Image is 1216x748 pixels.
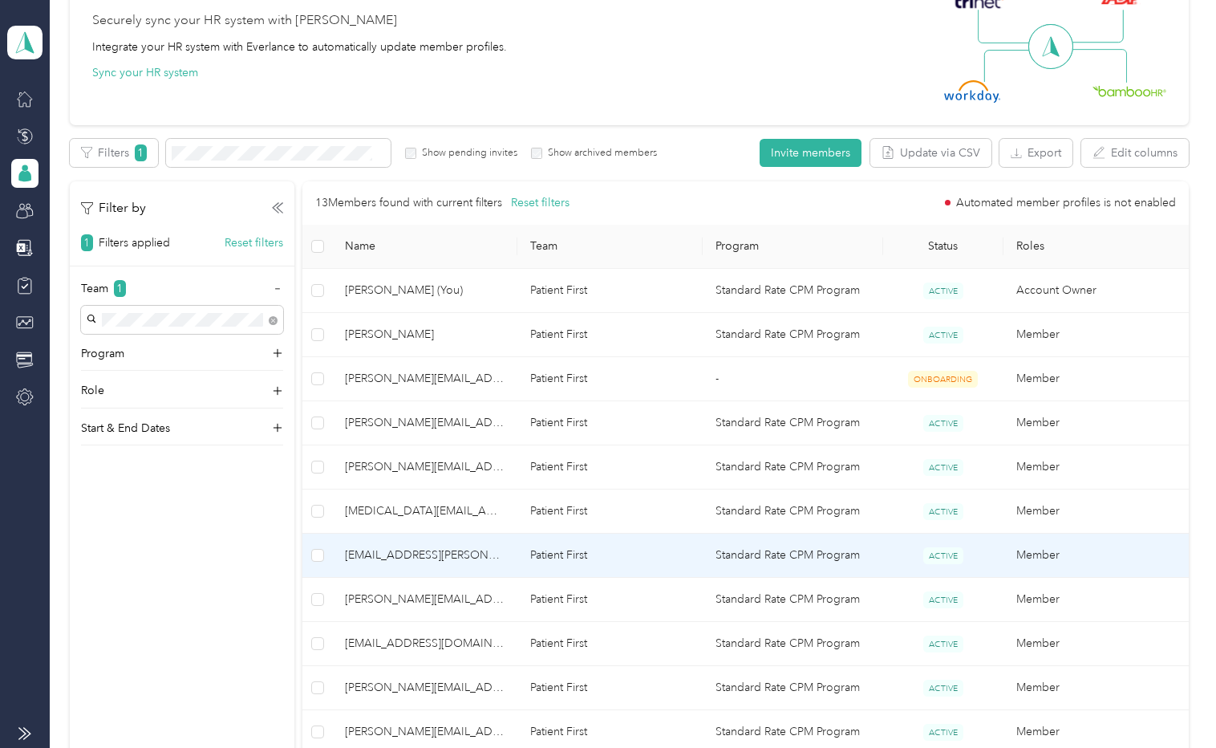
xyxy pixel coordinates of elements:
span: ACTIVE [923,283,963,299]
td: Standard Rate CPM Program [703,622,883,666]
td: Patient First [517,578,703,622]
span: [EMAIL_ADDRESS][DOMAIN_NAME] [345,635,505,652]
span: [PERSON_NAME][EMAIL_ADDRESS][PERSON_NAME][DOMAIN_NAME] [345,414,505,432]
td: Standard Rate CPM Program [703,401,883,445]
td: Tica Wake (You) [332,269,517,313]
span: ACTIVE [923,724,963,741]
td: Standard Rate CPM Program [703,269,883,313]
td: - [703,357,883,401]
button: Export [999,139,1072,167]
th: Name [332,225,517,269]
th: Program [703,225,883,269]
td: Standard Rate CPM Program [703,578,883,622]
td: Patient First [517,357,703,401]
td: Patient First [517,534,703,578]
td: Patient First [517,445,703,490]
td: Standard Rate CPM Program [703,490,883,534]
th: Roles [1003,225,1189,269]
td: Patient First [517,269,703,313]
span: ACTIVE [923,547,963,564]
button: Update via CSV [870,139,991,167]
td: Patient First [517,401,703,445]
button: Reset filters [511,194,569,212]
span: ACTIVE [923,680,963,697]
p: 13 Members found with current filters [315,194,502,212]
span: [PERSON_NAME][EMAIL_ADDRESS][PERSON_NAME][DOMAIN_NAME] [345,458,505,476]
td: Patient First [517,666,703,710]
span: [PERSON_NAME] [345,326,505,344]
span: [PERSON_NAME][EMAIL_ADDRESS][PERSON_NAME][DOMAIN_NAME] [345,591,505,608]
img: Workday [944,80,1000,103]
td: Standard Rate CPM Program [703,313,883,357]
span: [MEDICAL_DATA][EMAIL_ADDRESS][PERSON_NAME][DOMAIN_NAME] [345,502,505,520]
td: Member [1003,490,1189,534]
p: Team [81,280,108,297]
td: Member [1003,578,1189,622]
span: ACTIVE [923,459,963,476]
td: ian.emerick@patientfirst.com [332,578,517,622]
td: Member [1003,534,1189,578]
p: Filter by [81,198,146,218]
td: Account Owner [1003,269,1189,313]
td: Patient First [517,490,703,534]
span: [PERSON_NAME] (You) [345,282,505,299]
td: Member [1003,401,1189,445]
span: Name [345,239,505,253]
span: [PERSON_NAME][EMAIL_ADDRESS][PERSON_NAME][DOMAIN_NAME] [345,723,505,741]
button: Sync your HR system [92,64,198,81]
iframe: Everlance-gr Chat Button Frame [1126,658,1216,748]
p: Program [81,345,124,362]
td: Member [1003,313,1189,357]
img: Line Right Up [1068,10,1124,43]
span: ACTIVE [923,636,963,652]
td: makayla.johnson@patientfirst.com [332,534,517,578]
td: Member [1003,666,1189,710]
td: Standard Rate CPM Program [703,666,883,710]
td: Standard Rate CPM Program [703,445,883,490]
span: 1 [135,144,147,161]
td: avery.butler@patientfirst.com [332,666,517,710]
div: Integrate your HR system with Everlance to automatically update member profiles. [92,39,507,55]
img: Line Left Up [978,10,1034,44]
button: Filters1 [70,139,158,167]
td: Standard Rate CPM Program [703,534,883,578]
td: Patient First [517,313,703,357]
span: Automated member profiles is not enabled [956,197,1176,209]
span: 1 [114,280,126,297]
p: Filters applied [99,234,170,251]
img: BambooHR [1092,85,1166,96]
label: Show archived members [542,146,657,161]
td: Flor Torres [332,313,517,357]
span: [PERSON_NAME][EMAIL_ADDRESS][PERSON_NAME][DOMAIN_NAME] [345,370,505,388]
th: Team [517,225,703,269]
span: [PERSON_NAME][EMAIL_ADDRESS][PERSON_NAME][DOMAIN_NAME] [345,679,505,697]
span: ACTIVE [923,327,963,344]
button: Edit columns [1081,139,1189,167]
td: Member [1003,357,1189,401]
td: Patient First [517,622,703,666]
p: Start & End Dates [81,420,170,437]
td: Member [1003,445,1189,490]
img: Line Left Down [983,49,1040,82]
td: Member [1003,622,1189,666]
span: ACTIVE [923,591,963,608]
div: Securely sync your HR system with [PERSON_NAME] [92,11,397,30]
td: eugene.chaffin@patientfirst.com [332,401,517,445]
td: alexcus.simon@patientfirst.com [332,622,517,666]
button: Reset filters [225,234,283,251]
td: duane.lane@patientfirst.com [332,357,517,401]
span: ACTIVE [923,503,963,520]
label: Show pending invites [416,146,517,161]
td: isaac.powers@patientfirst.com [332,445,517,490]
img: Line Right Down [1071,49,1127,83]
span: [EMAIL_ADDRESS][PERSON_NAME][DOMAIN_NAME] [345,547,505,564]
span: ACTIVE [923,415,963,432]
p: Role [81,382,104,399]
span: 1 [81,234,93,251]
td: kyra.lamar@patientfirst.com [332,490,517,534]
th: Status [883,225,1003,269]
span: ONBOARDING [908,371,978,388]
button: Invite members [760,139,861,167]
td: ONBOARDING [883,357,1003,401]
